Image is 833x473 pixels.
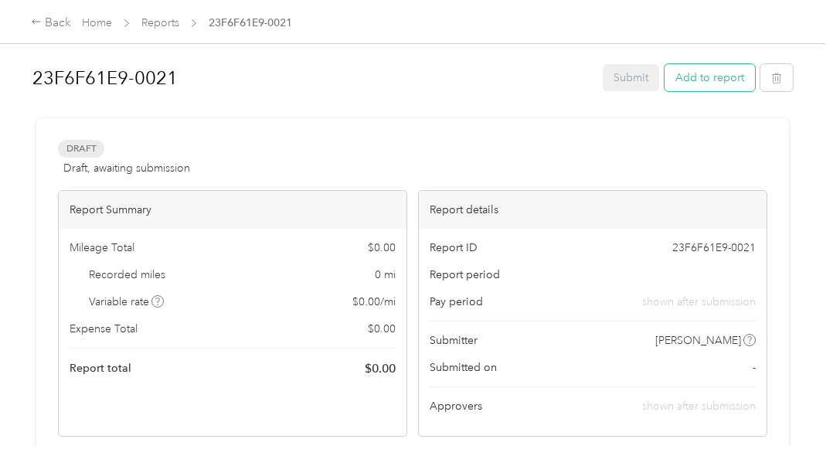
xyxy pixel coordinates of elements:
span: - [753,359,756,376]
span: Recorded miles [89,267,165,283]
div: Back [31,14,71,32]
div: Report Summary [59,191,406,229]
span: shown after submission [642,400,756,413]
span: Report ID [430,240,478,256]
span: $ 0.00 [368,321,396,337]
span: shown after submission [642,294,756,310]
iframe: Everlance-gr Chat Button Frame [746,386,833,473]
span: $ 0.00 / mi [352,294,396,310]
span: Variable rate [89,294,165,310]
span: Draft [58,140,104,158]
span: [PERSON_NAME] [655,332,741,349]
span: Report period [430,267,500,283]
span: Submitted on [430,359,497,376]
span: 0 mi [375,267,396,283]
span: Expense Total [70,321,138,337]
span: Report total [70,360,131,376]
span: $ 0.00 [368,240,396,256]
a: Reports [141,16,179,29]
span: 23F6F61E9-0021 [209,15,292,31]
span: Approvers [430,398,482,414]
h1: 23F6F61E9-0021 [32,60,592,97]
button: Add to report [665,64,755,91]
span: Mileage Total [70,240,134,256]
a: Home [82,16,112,29]
span: $ 0.00 [365,359,396,378]
span: 23F6F61E9-0021 [672,240,756,256]
div: Report details [419,191,767,229]
span: Pay period [430,294,483,310]
span: Submitter [430,332,478,349]
span: Draft, awaiting submission [63,160,190,176]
